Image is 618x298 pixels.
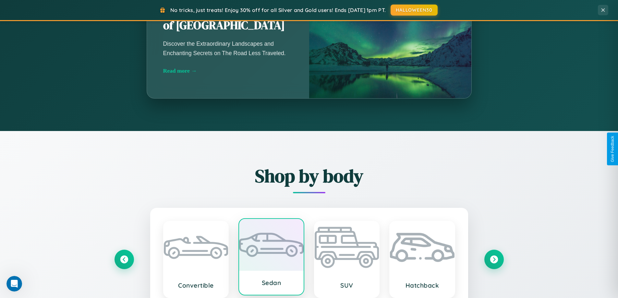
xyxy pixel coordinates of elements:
p: Discover the Extraordinary Landscapes and Enchanting Secrets on The Road Less Traveled. [163,39,293,57]
iframe: Intercom live chat [6,276,22,292]
h3: Sedan [246,279,297,287]
button: HALLOWEEN30 [391,5,438,16]
h2: Unearthing the Mystique of [GEOGRAPHIC_DATA] [163,3,293,33]
span: No tricks, just treats! Enjoy 30% off for all Silver and Gold users! Ends [DATE] 1pm PT. [170,7,386,13]
h3: Convertible [170,281,222,289]
h3: Hatchback [396,281,448,289]
h3: SUV [321,281,373,289]
div: Read more → [163,67,293,74]
h2: Shop by body [115,163,504,188]
div: Give Feedback [610,136,615,162]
